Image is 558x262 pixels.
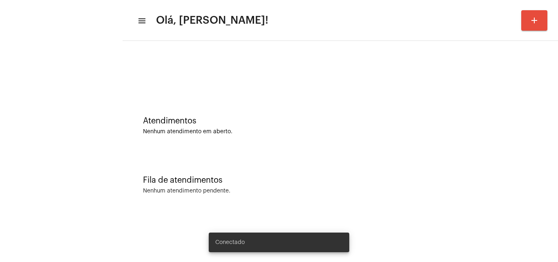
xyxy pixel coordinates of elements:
span: Conectado [215,238,245,246]
div: Nenhum atendimento pendente. [143,188,230,194]
span: Olá, [PERSON_NAME]! [156,14,268,27]
div: Atendimentos [143,116,538,125]
div: Fila de atendimentos [143,176,538,185]
div: Nenhum atendimento em aberto. [143,129,538,135]
mat-icon: add [529,16,539,25]
mat-icon: sidenav icon [137,16,145,26]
